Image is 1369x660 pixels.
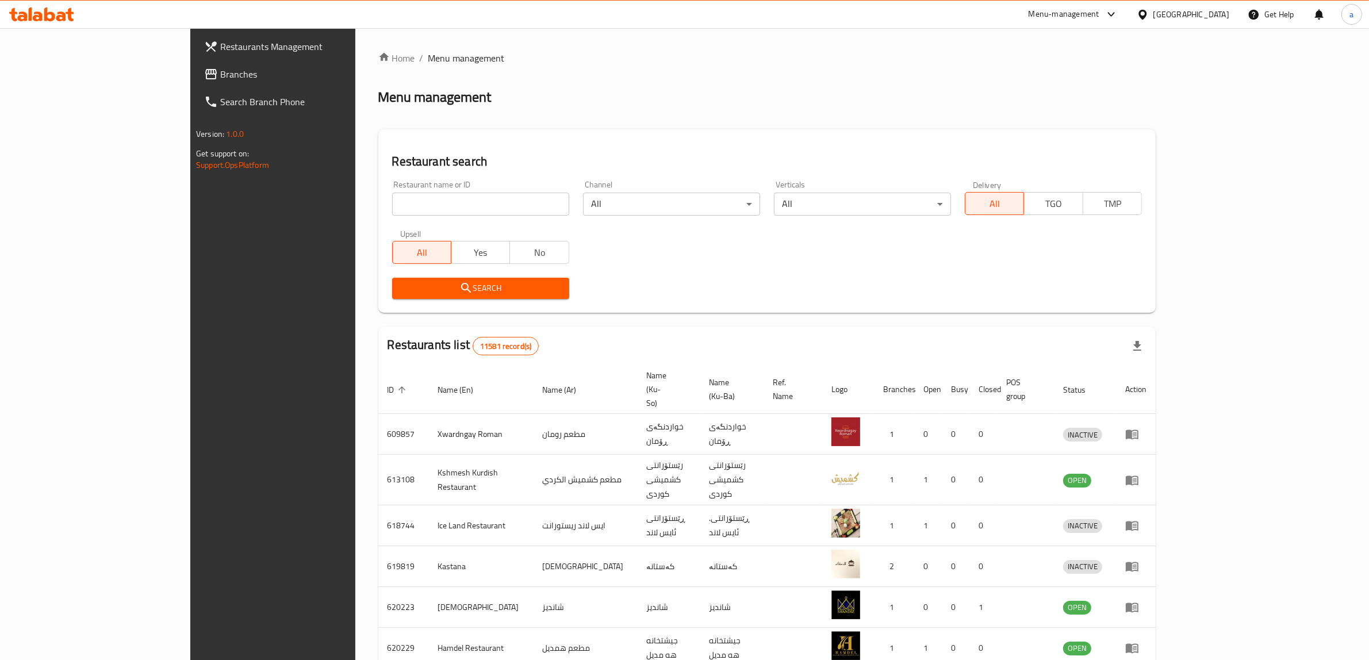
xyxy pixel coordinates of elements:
[220,95,410,109] span: Search Branch Phone
[220,40,410,53] span: Restaurants Management
[429,587,533,628] td: [DEMOGRAPHIC_DATA]
[429,455,533,505] td: Kshmesh Kurdish Restaurant
[965,192,1024,215] button: All
[709,375,750,403] span: Name (Ku-Ba)
[1063,642,1091,655] span: OPEN
[1063,601,1091,614] span: OPEN
[700,455,764,505] td: رێستۆرانتی کشمیشى كوردى
[874,414,914,455] td: 1
[1006,375,1040,403] span: POS group
[831,550,860,578] img: Kastana
[700,505,764,546] td: .ڕێستۆرانتی ئایس لاند
[969,455,997,505] td: 0
[420,51,424,65] li: /
[942,414,969,455] td: 0
[196,126,224,141] span: Version:
[1349,8,1353,21] span: a
[401,281,560,296] span: Search
[1125,641,1146,655] div: Menu
[831,417,860,446] img: Xwardngay Roman
[914,546,942,587] td: 0
[822,365,874,414] th: Logo
[646,369,686,410] span: Name (Ku-So)
[226,126,244,141] span: 1.0.0
[378,51,1156,65] nav: breadcrumb
[637,414,700,455] td: خواردنگەی ڕۆمان
[388,336,539,355] h2: Restaurants list
[196,158,269,172] a: Support.OpsPlatform
[831,631,860,660] img: Hamdel Restaurant
[914,587,942,628] td: 0
[970,195,1019,212] span: All
[533,546,637,587] td: [DEMOGRAPHIC_DATA]
[533,505,637,546] td: ايس لاند ريستورانت
[1063,474,1091,487] span: OPEN
[473,337,539,355] div: Total records count
[874,505,914,546] td: 1
[1125,427,1146,441] div: Menu
[637,587,700,628] td: شانديز
[1023,192,1083,215] button: TGO
[1029,195,1078,212] span: TGO
[196,146,249,161] span: Get support on:
[969,587,997,628] td: 1
[1063,383,1100,397] span: Status
[874,546,914,587] td: 2
[773,375,808,403] span: Ref. Name
[1125,600,1146,614] div: Menu
[1125,473,1146,487] div: Menu
[637,455,700,505] td: رێستۆرانتی کشمیشى كوردى
[533,587,637,628] td: شانديز
[969,365,997,414] th: Closed
[429,414,533,455] td: Xwardngay Roman
[392,193,569,216] input: Search for restaurant name or ID..
[473,341,538,352] span: 11581 record(s)
[533,455,637,505] td: مطعم كشميش الكردي
[1116,365,1156,414] th: Action
[1125,519,1146,532] div: Menu
[195,33,419,60] a: Restaurants Management
[392,278,569,299] button: Search
[1063,519,1102,533] div: INACTIVE
[914,365,942,414] th: Open
[914,455,942,505] td: 1
[831,463,860,492] img: Kshmesh Kurdish Restaurant
[969,505,997,546] td: 0
[969,546,997,587] td: 0
[392,241,451,264] button: All
[438,383,489,397] span: Name (En)
[874,455,914,505] td: 1
[942,587,969,628] td: 0
[969,414,997,455] td: 0
[942,455,969,505] td: 0
[456,244,505,261] span: Yes
[914,414,942,455] td: 0
[388,383,409,397] span: ID
[1063,428,1102,442] span: INACTIVE
[392,153,1142,170] h2: Restaurant search
[1029,7,1099,21] div: Menu-management
[397,244,447,261] span: All
[831,590,860,619] img: Shandiz
[914,505,942,546] td: 1
[1063,560,1102,573] span: INACTIVE
[700,414,764,455] td: خواردنگەی ڕۆمان
[1088,195,1137,212] span: TMP
[942,546,969,587] td: 0
[515,244,564,261] span: No
[637,546,700,587] td: کەستانە
[428,51,505,65] span: Menu management
[1063,560,1102,574] div: INACTIVE
[451,241,510,264] button: Yes
[973,181,1002,189] label: Delivery
[378,88,492,106] h2: Menu management
[774,193,951,216] div: All
[220,67,410,81] span: Branches
[942,365,969,414] th: Busy
[1123,332,1151,360] div: Export file
[195,88,419,116] a: Search Branch Phone
[1153,8,1229,21] div: [GEOGRAPHIC_DATA]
